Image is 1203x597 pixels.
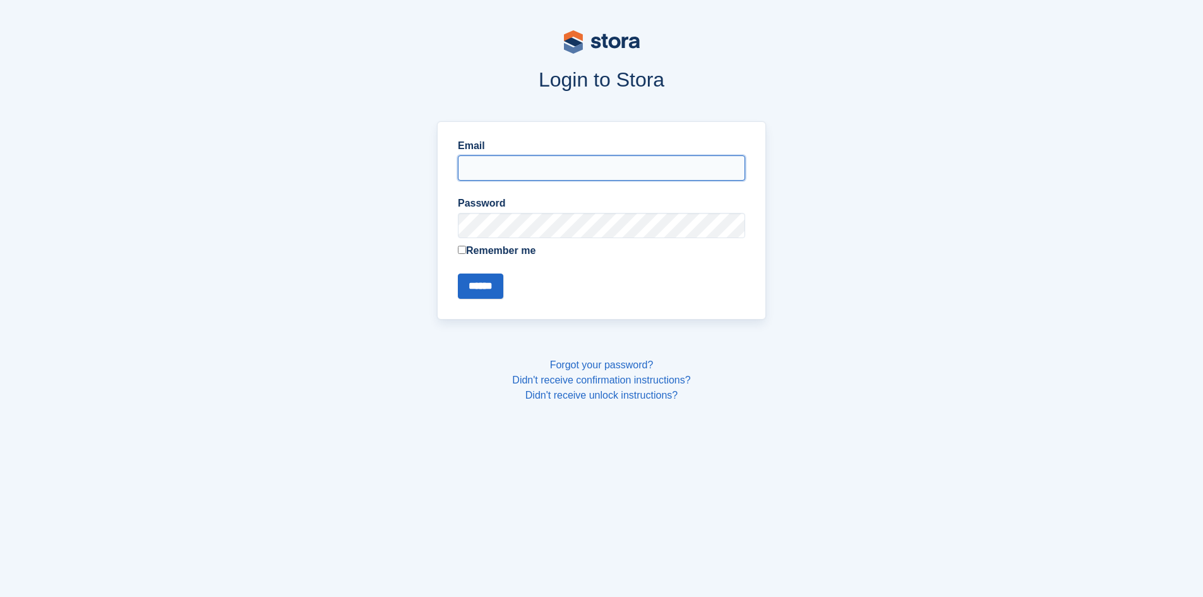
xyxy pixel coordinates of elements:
label: Password [458,196,745,211]
img: stora-logo-53a41332b3708ae10de48c4981b4e9114cc0af31d8433b30ea865607fb682f29.svg [564,30,640,54]
a: Didn't receive confirmation instructions? [512,375,690,385]
h1: Login to Stora [196,68,1007,91]
a: Forgot your password? [550,359,654,370]
label: Email [458,138,745,154]
a: Didn't receive unlock instructions? [525,390,678,401]
input: Remember me [458,246,466,254]
label: Remember me [458,243,745,258]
